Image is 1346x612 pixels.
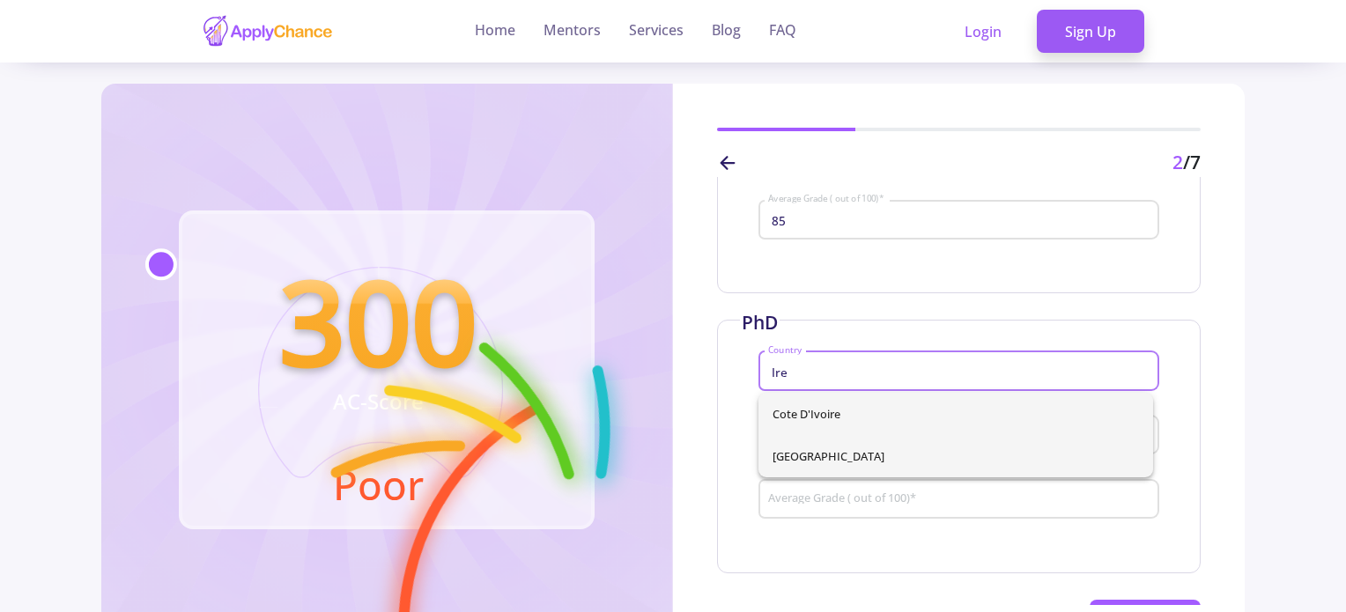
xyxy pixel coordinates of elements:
span: [GEOGRAPHIC_DATA] [773,435,1139,477]
text: AC-Score [333,387,424,416]
a: Sign Up [1037,10,1144,54]
span: 2 [1172,150,1183,174]
span: /7 [1183,150,1201,174]
img: applychance logo [202,14,334,48]
text: 300 [279,241,477,400]
a: Login [936,10,1030,54]
div: PhD [740,309,780,337]
text: Poor [333,457,424,512]
span: Cote d'Ivoire [773,393,1139,435]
